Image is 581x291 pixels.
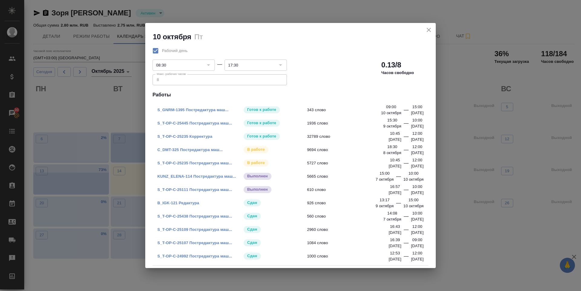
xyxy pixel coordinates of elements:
p: 12:00 [412,131,422,137]
h2: 0.13/8 [381,60,401,70]
a: S_T-OP-C-25235 Постредактура маш... [157,161,232,165]
p: [DATE] [411,230,424,236]
p: 18:30 [387,144,397,150]
p: 16:39 [390,237,400,243]
div: — [404,120,409,129]
span: 926 слово [307,200,393,206]
p: [DATE] [411,190,424,196]
p: Часов свободно [381,70,414,76]
a: S_GNRM-1395 Постредактура маш... [157,108,228,112]
span: Рабочий день [162,48,188,54]
div: — [396,173,401,183]
p: 16:43 [390,224,400,230]
div: — [404,253,409,262]
p: 12:00 [412,224,422,230]
div: — [217,61,222,68]
p: Сдан [247,240,257,246]
h2: 10 октября [153,33,191,41]
span: 2960 слово [307,227,393,233]
div: — [404,160,409,169]
p: Готов к работе [247,120,276,126]
p: 10:00 [412,210,422,216]
h4: Работы [153,91,428,99]
p: 10 октября [403,203,424,209]
p: Выполнен [247,186,268,192]
p: 10 октября [403,176,424,183]
p: [DATE] [411,216,424,222]
p: [DATE] [411,163,424,169]
p: 15:00 [380,170,390,176]
p: В работе [247,147,265,153]
span: 560 слово [307,213,393,219]
p: 12:53 [390,250,400,256]
p: [DATE] [389,243,401,249]
span: 5727 слово [307,160,393,166]
p: [DATE] [389,256,401,262]
p: 9 октября [376,203,394,209]
p: 15:00 [412,104,422,110]
p: [DATE] [411,256,424,262]
p: [DATE] [389,190,401,196]
p: [DATE] [389,163,401,169]
p: Готов к работе [247,133,276,139]
p: 15:00 [409,197,419,203]
div: — [396,199,401,209]
a: S_T-OP-C-25235 Корректура [157,134,212,139]
p: Сдан [247,213,257,219]
p: 10 октября [381,110,401,116]
div: — [404,106,409,116]
p: 8 октября [383,150,402,156]
div: — [404,213,409,222]
p: Сдан [247,226,257,232]
a: S_T-OP-C-25438 Постредактура маш... [157,214,232,218]
div: — [404,239,409,249]
p: [DATE] [411,150,424,156]
div: — [404,226,409,236]
p: 14:08 [387,210,397,216]
p: 12:00 [412,157,422,163]
p: 10:00 [412,184,422,190]
div: — [404,146,409,156]
p: 16:57 [390,184,400,190]
a: S_T-OP-C-25445 Постредактура маш... [157,121,232,125]
p: [DATE] [411,243,424,249]
p: 09:00 [386,104,396,110]
div: — [404,133,409,143]
span: 1936 слово [307,120,393,126]
p: Сдан [247,253,257,259]
span: 5665 слово [307,173,393,179]
a: KUNZ_ELENA-114 Постредактура маш... [157,174,236,179]
a: S_T-OP-C-25107 Постредактура маш... [157,241,232,245]
p: [DATE] [411,123,424,129]
p: 15:30 [387,117,397,123]
div: — [404,186,409,196]
span: 1000 слово [307,253,393,259]
p: 12:00 [412,250,422,256]
a: C_DMT-325 Постредактура маш... [157,147,223,152]
p: Выполнен [247,173,268,179]
span: 343 слово [307,107,393,113]
p: 10:45 [390,157,400,163]
p: [DATE] [411,137,424,143]
p: 12:00 [412,144,422,150]
p: Готов к работе [247,107,276,113]
p: [DATE] [389,230,401,236]
p: В работе [247,160,265,166]
span: 9694 слово [307,147,393,153]
p: 10:45 [390,131,400,137]
p: Сдан [247,200,257,206]
p: 7 октября [383,216,402,222]
p: 10:00 [409,170,419,176]
a: B_IGK-121 Редактура [157,201,199,205]
h2: Пт [194,33,203,41]
span: 32789 слово [307,134,393,140]
a: S_T-OP-C-25111 Постредактура маш... [157,187,232,192]
span: 610 слово [307,187,393,193]
p: 13:17 [380,197,390,203]
p: [DATE] [389,137,401,143]
p: 9 октября [383,123,402,129]
a: S_T-OP-C-25109 Постредактура маш... [157,227,232,232]
p: 7 октября [376,176,394,183]
span: 1084 слово [307,240,393,246]
p: 09:00 [412,237,422,243]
